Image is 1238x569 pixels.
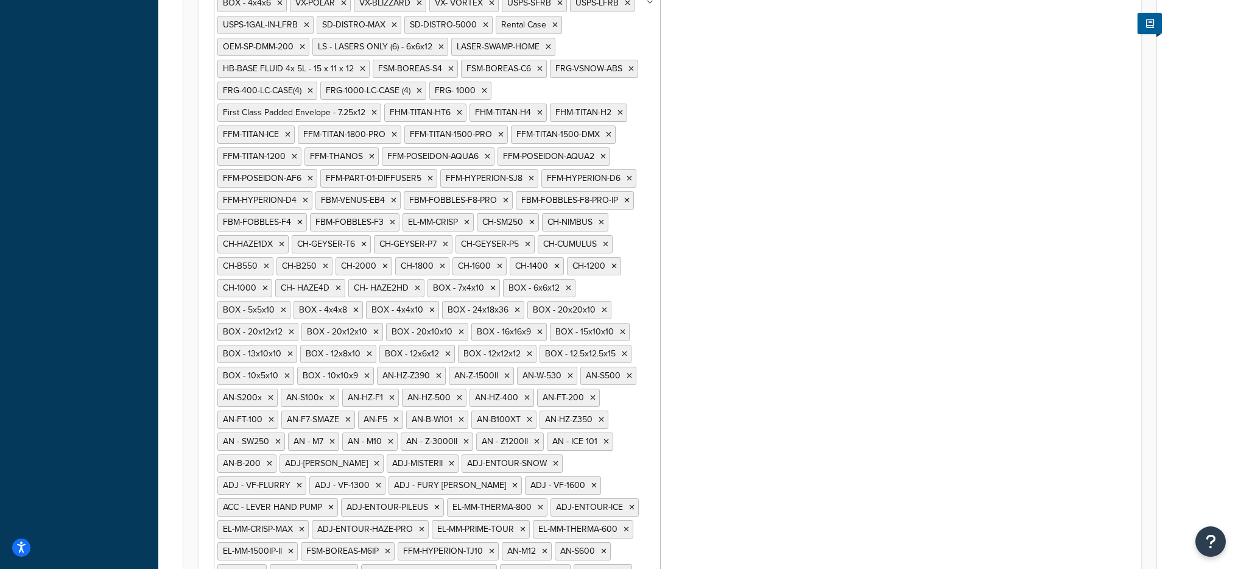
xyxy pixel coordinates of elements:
[503,150,594,163] span: FFM-POSEIDON-AQUA2
[315,216,384,228] span: FBM-FOBBLES-F3
[294,435,323,448] span: AN - M7
[378,62,442,75] span: FSM-BOREAS-S4
[394,479,506,492] span: ADJ - FURY [PERSON_NAME]
[223,435,269,448] span: AN - SW250
[223,172,301,185] span: FFM-POSEIDON-AF6
[286,391,323,404] span: AN-S100x
[223,40,294,53] span: OEM-SP-DMM-200
[406,435,457,448] span: AN - Z-3000II
[446,172,522,185] span: FFM-HYPERION-SJ8
[408,216,458,228] span: EL-MM-CRISP
[457,40,540,53] span: LASER-SWAMP-HOME
[390,106,451,119] span: FHM-TITAN-HT6
[452,501,532,514] span: EL-MM-THERMA-800
[555,106,611,119] span: FHM-TITAN-H2
[516,128,600,141] span: FFM-TITAN-1500-DMX
[354,281,409,294] span: CH- HAZE2HD
[507,545,536,557] span: AN-M12
[521,194,618,207] span: FBM-FOBBLES-F8-PRO-IP
[475,391,518,404] span: AN-HZ-400
[560,545,595,557] span: AN-S600
[303,369,358,382] span: BOX - 10x10x9
[545,347,616,360] span: BOX - 12.5x12.5x15
[303,128,385,141] span: FFM-TITAN-1800-PRO
[463,347,521,360] span: BOX - 12x12x12
[310,150,363,163] span: FFM-THANOS
[403,545,483,557] span: FFM-HYPERION-TJ10
[223,523,293,535] span: EL-MM-CRISP-MAX
[454,369,498,382] span: AN-Z-1500II
[1138,13,1162,34] button: Show Help Docs
[586,369,621,382] span: AN-S500
[282,260,317,272] span: CH-B250
[285,457,368,470] span: ADJ-[PERSON_NAME]
[401,260,434,272] span: CH-1800
[1195,526,1226,557] button: Open Resource Center
[318,40,432,53] span: LS - LASERS ONLY (6) - 6x6x12
[387,150,479,163] span: FFM-POSEIDON-AQUA6
[392,325,452,338] span: BOX - 20x10x10
[448,303,508,316] span: BOX - 24x18x36
[555,325,614,338] span: BOX - 15x10x10
[223,281,256,294] span: CH-1000
[223,347,281,360] span: BOX - 13x10x10
[477,413,521,426] span: AN-B100XT
[287,413,339,426] span: AN-F7-SMAZE
[223,238,273,250] span: CH-HAZE1DX
[392,457,443,470] span: ADJ-MISTERII
[435,84,476,97] span: FRG- 1000
[466,62,531,75] span: FSM-BOREAS-C6
[475,106,531,119] span: FHM-TITAN-H4
[341,260,376,272] span: CH-2000
[552,435,597,448] span: AN - ICE 101
[547,172,621,185] span: FFM-HYPERION-D6
[407,391,451,404] span: AN-HZ-500
[477,325,531,338] span: BOX - 16x16x9
[326,172,421,185] span: FFM-PART-01-DIFFUSER5
[321,194,385,207] span: FBM-VENUS-EB4
[501,18,546,31] span: Rental Case
[223,260,258,272] span: CH-B550
[482,216,523,228] span: CH-SM250
[364,413,387,426] span: AN-F5
[538,523,617,535] span: EL-MM-THERMA-600
[306,545,379,557] span: FSM-BOREAS-M6IP
[223,194,297,207] span: FFM-HYPERION-D4
[409,194,497,207] span: FBM-FOBBLES-F8-PRO
[515,260,548,272] span: CH-1400
[223,62,354,75] span: HB-BASE FLUID 4x 5L - 15 x 11 x 12
[223,479,290,492] span: ADJ - VF-FLURRY
[223,391,262,404] span: AN-S200x
[317,523,413,535] span: ADJ-ENTOUR-HAZE-PRO
[223,501,322,514] span: ACC - LEVER HAND PUMP
[572,260,605,272] span: CH-1200
[223,18,298,31] span: USPS-1GAL-IN-LFRB
[467,457,547,470] span: ADJ-ENTOUR-SNOW
[410,128,492,141] span: FFM-TITAN-1500-PRO
[223,325,283,338] span: BOX - 20x12x12
[379,238,437,250] span: CH-GEYSER-P7
[281,281,329,294] span: CH- HAZE4D
[223,106,365,119] span: First Class Padded Envelope - 7.25x12
[297,238,355,250] span: CH-GEYSER-T6
[508,281,560,294] span: BOX - 6x6x12
[433,281,484,294] span: BOX - 7x4x10
[543,238,597,250] span: CH-CUMULUS
[223,545,282,557] span: EL-MM-1500IP-II
[382,369,430,382] span: AN-HZ-Z390
[348,435,382,448] span: AN - M10
[326,84,410,97] span: FRG-1000-LC-CASE (4)
[223,457,261,470] span: AN-B-200
[522,369,561,382] span: AN-W-530
[530,479,585,492] span: ADJ - VF-1600
[306,347,360,360] span: BOX - 12x8x10
[412,413,452,426] span: AN-B-W101
[461,238,519,250] span: CH-GEYSER-P5
[385,347,439,360] span: BOX - 12x6x12
[555,62,622,75] span: FRG-VSNOW-ABS
[299,303,347,316] span: BOX - 4x4x8
[410,18,477,31] span: SD-DISTRO-5000
[315,479,370,492] span: ADJ - VF-1300
[533,303,596,316] span: BOX - 20x20x10
[223,369,278,382] span: BOX - 10x5x10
